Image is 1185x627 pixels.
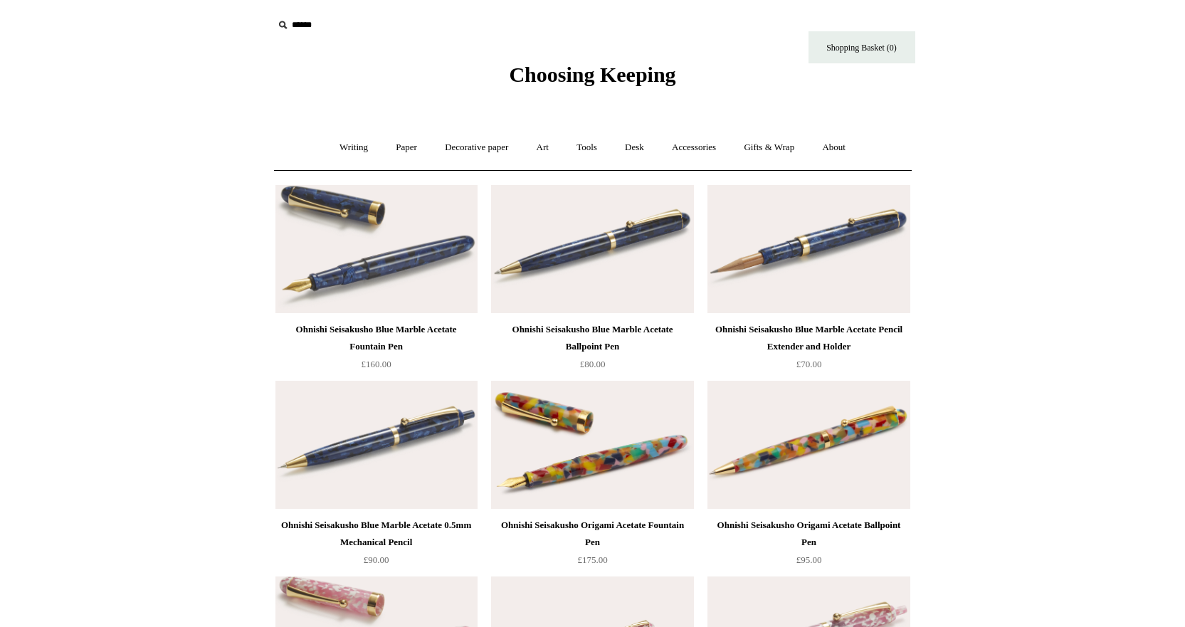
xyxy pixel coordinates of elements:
a: Ohnishi Seisakusho Blue Marble Acetate Fountain Pen Ohnishi Seisakusho Blue Marble Acetate Founta... [275,185,478,313]
a: Ohnishi Seisakusho Blue Marble Acetate Ballpoint Pen £80.00 [491,321,693,379]
a: Gifts & Wrap [731,129,807,167]
span: £90.00 [364,554,389,565]
a: About [809,129,858,167]
a: Ohnishi Seisakusho Origami Acetate Ballpoint Pen Ohnishi Seisakusho Origami Acetate Ballpoint Pen [707,381,910,509]
a: Ohnishi Seisakusho Origami Acetate Ballpoint Pen £95.00 [707,517,910,575]
span: £160.00 [361,359,391,369]
a: Paper [383,129,430,167]
a: Ohnishi Seisakusho Origami Acetate Fountain Pen Ohnishi Seisakusho Origami Acetate Fountain Pen [491,381,693,509]
a: Ohnishi Seisakusho Blue Marble Acetate 0.5mm Mechanical Pencil £90.00 [275,517,478,575]
a: Ohnishi Seisakusho Origami Acetate Fountain Pen £175.00 [491,517,693,575]
img: Ohnishi Seisakusho Origami Acetate Ballpoint Pen [707,381,910,509]
a: Accessories [659,129,729,167]
img: Ohnishi Seisakusho Blue Marble Acetate Ballpoint Pen [491,185,693,313]
span: £95.00 [796,554,822,565]
div: Ohnishi Seisakusho Blue Marble Acetate Fountain Pen [279,321,474,355]
div: Ohnishi Seisakusho Origami Acetate Ballpoint Pen [711,517,906,551]
a: Desk [612,129,657,167]
span: Choosing Keeping [509,63,675,86]
span: £70.00 [796,359,822,369]
img: Ohnishi Seisakusho Origami Acetate Fountain Pen [491,381,693,509]
div: Ohnishi Seisakusho Origami Acetate Fountain Pen [495,517,690,551]
a: Ohnishi Seisakusho Blue Marble Acetate Pencil Extender and Holder Ohnishi Seisakusho Blue Marble ... [707,185,910,313]
a: Ohnishi Seisakusho Blue Marble Acetate Pencil Extender and Holder £70.00 [707,321,910,379]
a: Ohnishi Seisakusho Blue Marble Acetate Fountain Pen £160.00 [275,321,478,379]
img: Ohnishi Seisakusho Blue Marble Acetate Fountain Pen [275,185,478,313]
div: Ohnishi Seisakusho Blue Marble Acetate 0.5mm Mechanical Pencil [279,517,474,551]
a: Ohnishi Seisakusho Blue Marble Acetate Ballpoint Pen Ohnishi Seisakusho Blue Marble Acetate Ballp... [491,185,693,313]
a: Choosing Keeping [509,74,675,84]
a: Shopping Basket (0) [809,31,915,63]
a: Writing [327,129,381,167]
a: Tools [564,129,610,167]
span: £175.00 [577,554,607,565]
div: Ohnishi Seisakusho Blue Marble Acetate Ballpoint Pen [495,321,690,355]
a: Ohnishi Seisakusho Blue Marble Acetate 0.5mm Mechanical Pencil Ohnishi Seisakusho Blue Marble Ace... [275,381,478,509]
div: Ohnishi Seisakusho Blue Marble Acetate Pencil Extender and Holder [711,321,906,355]
img: Ohnishi Seisakusho Blue Marble Acetate 0.5mm Mechanical Pencil [275,381,478,509]
a: Art [524,129,562,167]
img: Ohnishi Seisakusho Blue Marble Acetate Pencil Extender and Holder [707,185,910,313]
span: £80.00 [580,359,606,369]
a: Decorative paper [432,129,521,167]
